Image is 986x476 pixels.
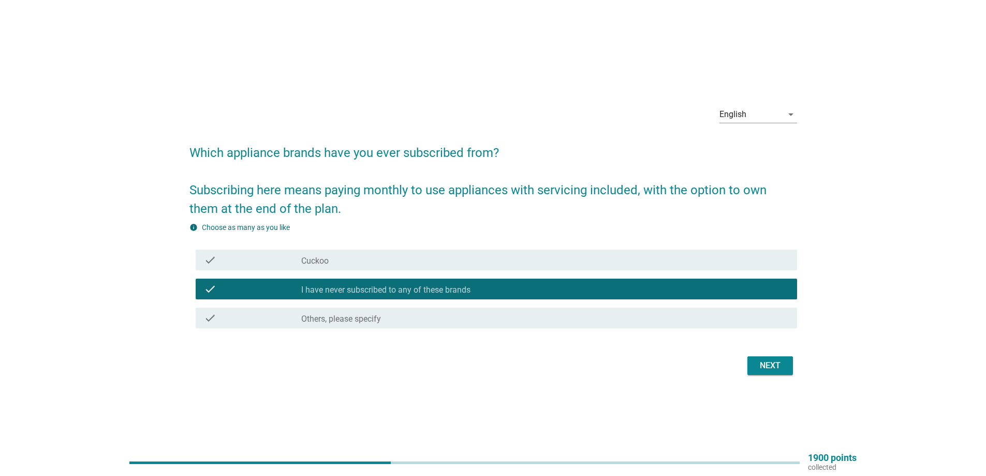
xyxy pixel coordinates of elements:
h2: Which appliance brands have you ever subscribed from? Subscribing here means paying monthly to us... [189,133,797,218]
div: English [719,110,746,119]
i: info [189,223,198,232]
i: check [204,254,216,266]
label: Cuckoo [301,256,329,266]
label: Others, please specify [301,314,381,324]
label: Choose as many as you like [202,223,290,232]
i: check [204,312,216,324]
p: 1900 points [808,453,857,463]
i: check [204,283,216,295]
button: Next [747,356,793,375]
div: Next [756,359,785,372]
label: I have never subscribed to any of these brands [301,285,470,295]
p: collected [808,463,857,472]
i: arrow_drop_down [785,108,797,121]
